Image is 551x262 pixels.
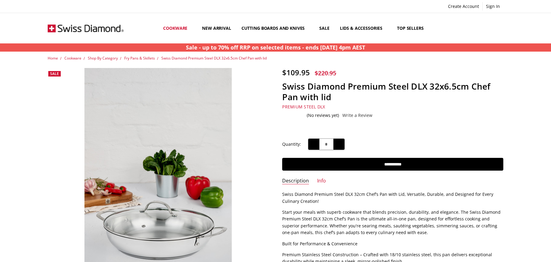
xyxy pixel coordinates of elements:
[124,56,155,61] a: Fry Pans & Skillets
[236,15,314,42] a: Cutting boards and knives
[197,15,236,42] a: New arrival
[48,13,124,43] img: Free Shipping On Every Order
[317,178,326,185] a: Info
[314,15,334,42] a: Sale
[282,67,310,77] span: $109.95
[282,141,301,148] label: Quantity:
[282,178,309,185] a: Description
[282,209,503,236] p: Start your meals with superb cookware that blends precision, durability, and elegance. The Swiss ...
[282,240,503,247] p: Built for Performance & Convenience
[335,15,392,42] a: Lids & Accessories
[483,2,503,11] a: Sign In
[161,56,267,61] a: Swiss Diamond Premium Steel DLX 32x6.5cm Chef Pan with lid
[445,2,482,11] a: Create Account
[88,56,118,61] a: Shop By Category
[315,69,336,77] span: $220.95
[50,71,59,76] span: Sale
[186,44,365,51] strong: Sale - up to 70% off RRP on selected items - ends [DATE] 4pm AEST
[282,81,503,102] h1: Swiss Diamond Premium Steel DLX 32x6.5cm Chef Pan with lid
[342,113,372,118] a: Write a Review
[282,104,325,110] a: Premium Steel DLX
[307,113,339,118] span: (No reviews yet)
[48,56,58,61] a: Home
[64,56,81,61] a: Cookware
[392,15,429,42] a: Top Sellers
[158,15,197,42] a: Cookware
[282,191,503,205] p: Swiss Diamond Premium Steel DLX 32cm Chef’s Pan with Lid, Versatile, Durable, and Designed for Ev...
